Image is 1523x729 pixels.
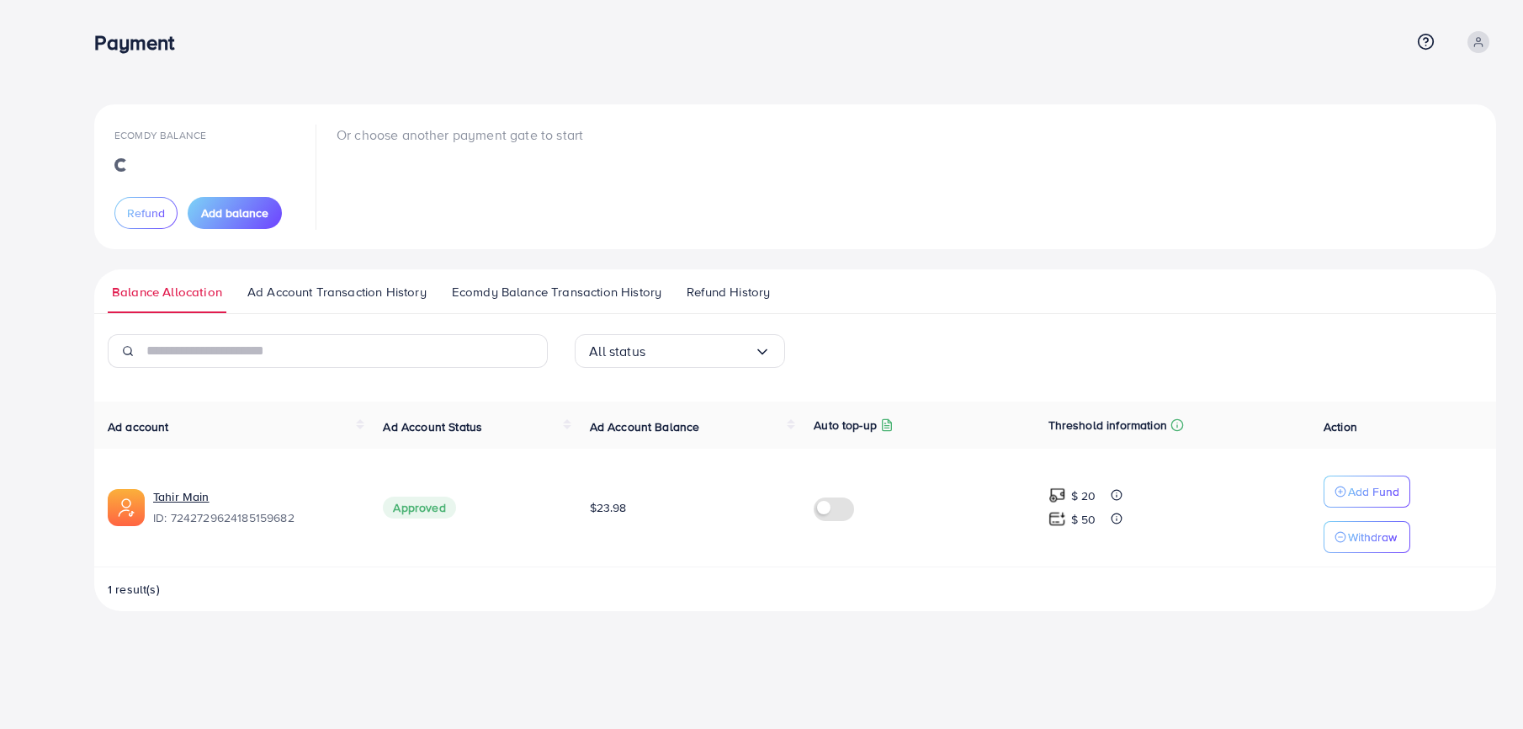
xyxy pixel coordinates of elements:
img: top-up amount [1048,510,1066,528]
p: Withdraw [1348,527,1397,547]
span: Balance Allocation [112,283,222,301]
span: Action [1324,418,1357,435]
p: $ 20 [1071,486,1096,506]
span: Ad Account Balance [590,418,700,435]
img: top-up amount [1048,487,1066,504]
span: Ecomdy Balance Transaction History [452,283,661,301]
p: Auto top-up [814,415,877,435]
span: Add balance [201,205,268,221]
p: Or choose another payment gate to start [337,125,583,145]
div: <span class='underline'>Tahir Main</span></br>7242729624185159682 [153,488,356,527]
span: Ad Account Status [383,418,482,435]
img: ic-ads-acc.e4c84228.svg [108,489,145,526]
span: Ecomdy Balance [114,128,206,142]
span: Ad Account Transaction History [247,283,427,301]
span: $23.98 [590,499,627,516]
span: ID: 7242729624185159682 [153,509,356,526]
a: Tahir Main [153,488,210,505]
p: Add Fund [1348,482,1399,502]
button: Add balance [188,197,282,229]
button: Add Fund [1324,476,1410,508]
p: Threshold information [1048,415,1167,435]
input: Search for option [645,338,754,364]
button: Refund [114,197,178,229]
span: Ad account [108,418,169,435]
span: Approved [383,497,455,519]
span: All status [589,338,645,364]
span: Refund [127,205,165,221]
div: Search for option [575,334,785,368]
span: Refund History [687,283,770,301]
p: $ 50 [1071,509,1096,529]
h3: Payment [94,30,188,55]
span: 1 result(s) [108,581,160,598]
button: Withdraw [1324,521,1410,553]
